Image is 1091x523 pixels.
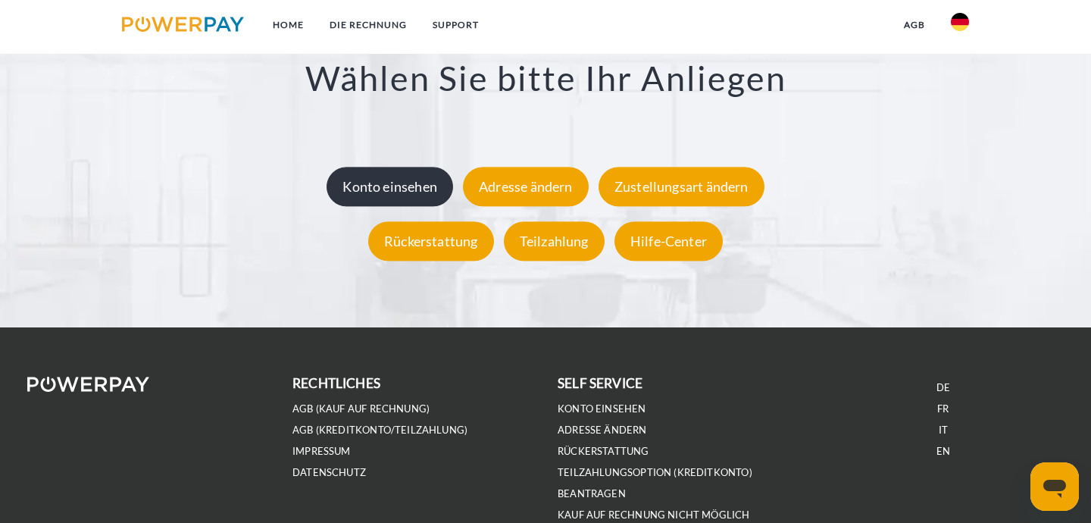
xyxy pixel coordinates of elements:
div: Konto einsehen [327,168,453,207]
div: Adresse ändern [463,168,589,207]
img: logo-powerpay-white.svg [27,377,149,392]
div: Zustellungsart ändern [599,168,764,207]
div: Hilfe-Center [614,222,723,261]
img: logo-powerpay.svg [122,17,244,32]
a: DATENSCHUTZ [292,466,366,479]
a: Adresse ändern [558,424,647,437]
a: Zustellungsart ändern [595,179,768,196]
a: IT [939,424,948,437]
div: Rückerstattung [368,222,494,261]
a: Kauf auf Rechnung nicht möglich [558,509,750,521]
div: Teilzahlung [504,222,605,261]
a: FR [937,402,949,415]
b: rechtliches [292,375,380,391]
a: Hilfe-Center [611,233,727,250]
a: Rückerstattung [558,445,649,458]
img: de [951,13,969,31]
h3: Wählen Sie bitte Ihr Anliegen [73,58,1018,100]
iframe: Schaltfläche zum Öffnen des Messaging-Fensters [1030,462,1079,511]
a: SUPPORT [420,11,492,39]
a: DE [936,381,950,394]
a: AGB (Kreditkonto/Teilzahlung) [292,424,467,437]
a: EN [936,445,950,458]
a: Rückerstattung [364,233,498,250]
a: agb [891,11,938,39]
a: Konto einsehen [323,179,457,196]
a: Teilzahlung [500,233,608,250]
a: IMPRESSUM [292,445,351,458]
a: Konto einsehen [558,402,646,415]
a: Adresse ändern [459,179,592,196]
b: self service [558,375,642,391]
a: DIE RECHNUNG [317,11,420,39]
a: Home [260,11,317,39]
a: AGB (Kauf auf Rechnung) [292,402,430,415]
a: Teilzahlungsoption (KREDITKONTO) beantragen [558,466,752,500]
